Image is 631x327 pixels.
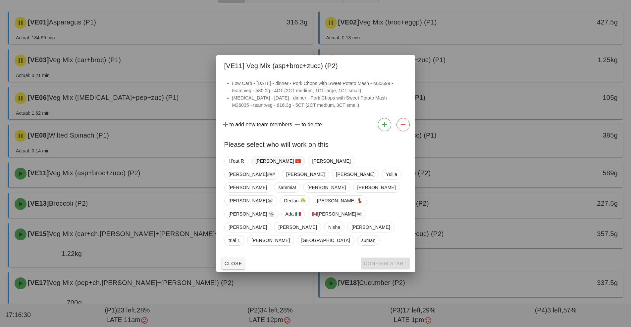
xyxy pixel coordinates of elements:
span: [PERSON_NAME] [278,222,317,232]
span: [PERSON_NAME] 👨🏼‍🍳 [229,209,274,219]
span: Nisha [328,222,340,232]
span: suman [361,235,375,245]
span: [PERSON_NAME] [229,183,267,192]
span: Yullia [386,169,397,179]
span: [PERSON_NAME] [312,156,350,166]
span: Close [224,261,242,266]
span: [PERSON_NAME]🇰🇷 [229,196,273,206]
span: [PERSON_NAME] 🇻🇳 [255,156,301,166]
span: [PERSON_NAME] 💃🏽 [317,196,362,206]
span: Declan ☘️ [284,196,305,206]
button: Close [222,258,245,269]
span: [PERSON_NAME] [351,222,390,232]
div: Please select who will work on this [216,134,415,153]
li: [MEDICAL_DATA] - [DATE] - dinner - Pork Chops with Sweet Potato Mash - M36035 - team:veg - 616.3g... [232,94,407,109]
span: [PERSON_NAME] [286,169,325,179]
div: to add new team members. to delete. [216,115,415,134]
span: Ada 🇲🇽 [285,209,300,219]
span: [PERSON_NAME]### [229,169,275,179]
span: trial 1 [229,235,240,245]
span: 🇨🇦[PERSON_NAME]🇰🇷 [312,209,362,219]
span: sammiat [278,183,296,192]
span: [GEOGRAPHIC_DATA] [301,235,350,245]
span: [PERSON_NAME] [336,169,374,179]
span: [PERSON_NAME] [357,183,395,192]
div: [VE11] Veg Mix (asp+broc+zucc) (P2) [216,55,415,74]
span: [PERSON_NAME] [229,222,267,232]
span: [PERSON_NAME] [307,183,346,192]
li: Low Carb - [DATE] - dinner - Pork Chops with Sweet Potato Mash - M35699 - team:veg - 580.0g - 4CT... [232,80,407,94]
span: H'oat R [229,156,244,166]
span: [PERSON_NAME] [251,235,289,245]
